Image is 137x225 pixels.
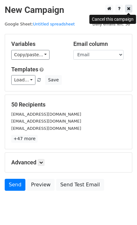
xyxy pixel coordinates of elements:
a: Copy/paste... [11,50,50,60]
a: Send [5,179,25,191]
small: [EMAIL_ADDRESS][DOMAIN_NAME] [11,112,81,117]
a: Send Test Email [56,179,104,191]
button: Save [45,75,61,85]
h5: Variables [11,41,64,47]
a: Daily emails left: 50 [90,22,132,26]
iframe: Chat Widget [106,195,137,225]
a: Templates [11,66,38,73]
h5: 50 Recipients [11,101,126,108]
a: Untitled spreadsheet [33,22,75,26]
h2: New Campaign [5,5,132,15]
h5: Email column [73,41,126,47]
small: [EMAIL_ADDRESS][DOMAIN_NAME] [11,119,81,123]
div: Cancel this campaign [89,15,136,24]
small: [EMAIL_ADDRESS][DOMAIN_NAME] [11,126,81,131]
small: Google Sheet: [5,22,75,26]
a: Preview [27,179,55,191]
a: Load... [11,75,35,85]
h5: Advanced [11,159,126,166]
a: +47 more [11,135,38,143]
